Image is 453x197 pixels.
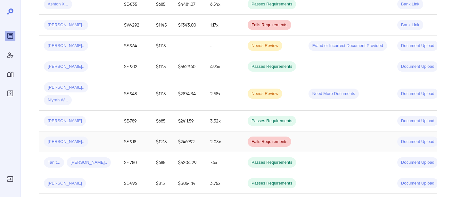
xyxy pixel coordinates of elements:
[173,56,205,77] td: $5529.60
[248,22,291,28] span: Fails Requirements
[309,91,359,97] span: Need More Documents
[397,180,438,186] span: Document Upload
[397,160,438,166] span: Document Upload
[397,1,423,7] span: Bank Link
[205,173,243,194] td: 3.75x
[205,77,243,111] td: 2.58x
[205,35,243,56] td: -
[44,1,72,7] span: Ashton X...
[151,77,173,111] td: $1115
[248,160,296,166] span: Passes Requirements
[397,64,438,70] span: Document Upload
[173,131,205,152] td: $2469.92
[151,152,173,173] td: $685
[248,118,296,124] span: Passes Requirements
[248,43,282,49] span: Needs Review
[44,64,88,70] span: [PERSON_NAME]..
[248,1,296,7] span: Passes Requirements
[44,180,86,186] span: [PERSON_NAME]
[151,56,173,77] td: $1115
[119,131,151,152] td: SE-918
[119,173,151,194] td: SE-996
[173,15,205,35] td: $1343.00
[119,15,151,35] td: SW-292
[248,91,282,97] span: Needs Review
[44,22,88,28] span: [PERSON_NAME]..
[5,88,15,98] div: FAQ
[248,139,291,145] span: Fails Requirements
[119,111,151,131] td: SE-789
[205,111,243,131] td: 3.52x
[44,139,88,145] span: [PERSON_NAME]..
[173,77,205,111] td: $2874.34
[67,160,111,166] span: [PERSON_NAME]..
[44,84,88,91] span: [PERSON_NAME]..
[151,111,173,131] td: $685
[173,173,205,194] td: $3054.14
[397,43,438,49] span: Document Upload
[205,15,243,35] td: 1.17x
[397,91,438,97] span: Document Upload
[44,118,86,124] span: [PERSON_NAME]
[44,160,64,166] span: Tan t...
[151,35,173,56] td: $1115
[397,139,438,145] span: Document Upload
[309,43,387,49] span: Fraud or Incorrect Document Provided
[173,152,205,173] td: $5204.29
[248,64,296,70] span: Passes Requirements
[397,22,423,28] span: Bank Link
[44,97,72,103] span: N'yrah W...
[119,35,151,56] td: SE-964
[205,56,243,77] td: 4.96x
[205,131,243,152] td: 2.03x
[151,131,173,152] td: $1215
[151,15,173,35] td: $1145
[5,31,15,41] div: Reports
[151,173,173,194] td: $815
[5,69,15,79] div: Manage Properties
[397,118,438,124] span: Document Upload
[248,180,296,186] span: Passes Requirements
[44,43,88,49] span: [PERSON_NAME]..
[119,152,151,173] td: SE-780
[205,152,243,173] td: 7.6x
[119,77,151,111] td: SE-948
[5,174,15,184] div: Log Out
[173,111,205,131] td: $2411.59
[5,50,15,60] div: Manage Users
[119,56,151,77] td: SE-902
